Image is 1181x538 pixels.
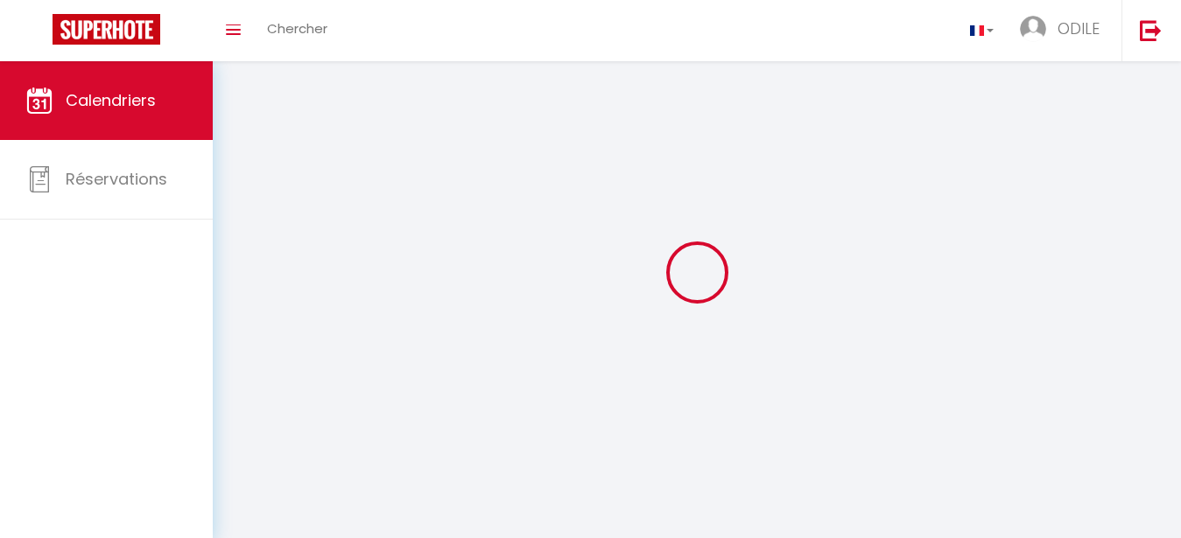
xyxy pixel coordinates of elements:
[267,19,327,38] span: Chercher
[66,168,167,190] span: Réservations
[1058,17,1100,39] span: ODILE
[53,14,160,45] img: Super Booking
[1140,19,1162,41] img: logout
[66,89,156,111] span: Calendriers
[1020,16,1046,42] img: ...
